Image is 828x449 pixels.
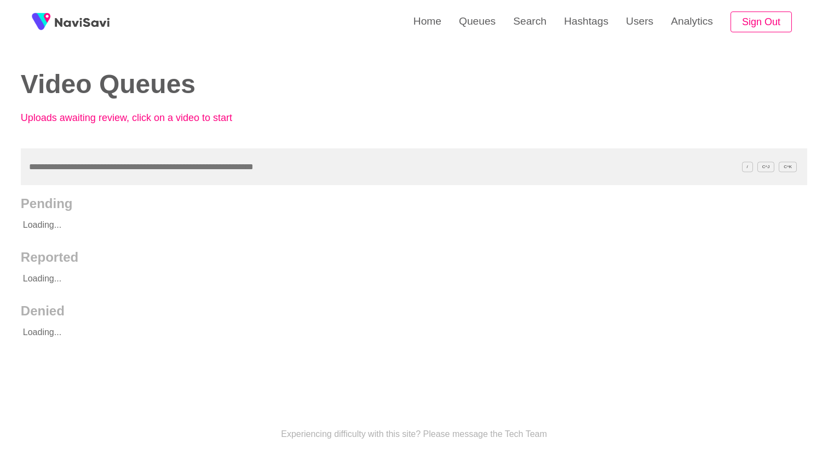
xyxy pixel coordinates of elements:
[21,112,262,124] p: Uploads awaiting review, click on a video to start
[21,265,729,292] p: Loading...
[21,196,807,211] h2: Pending
[27,8,55,36] img: fireSpot
[281,429,547,439] p: Experiencing difficulty with this site? Please message the Tech Team
[757,162,775,172] span: C^J
[55,16,110,27] img: fireSpot
[21,319,729,346] p: Loading...
[21,250,807,265] h2: Reported
[779,162,797,172] span: C^K
[21,303,807,319] h2: Denied
[731,11,792,33] button: Sign Out
[742,162,753,172] span: /
[21,70,398,99] h2: Video Queues
[21,211,729,239] p: Loading...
